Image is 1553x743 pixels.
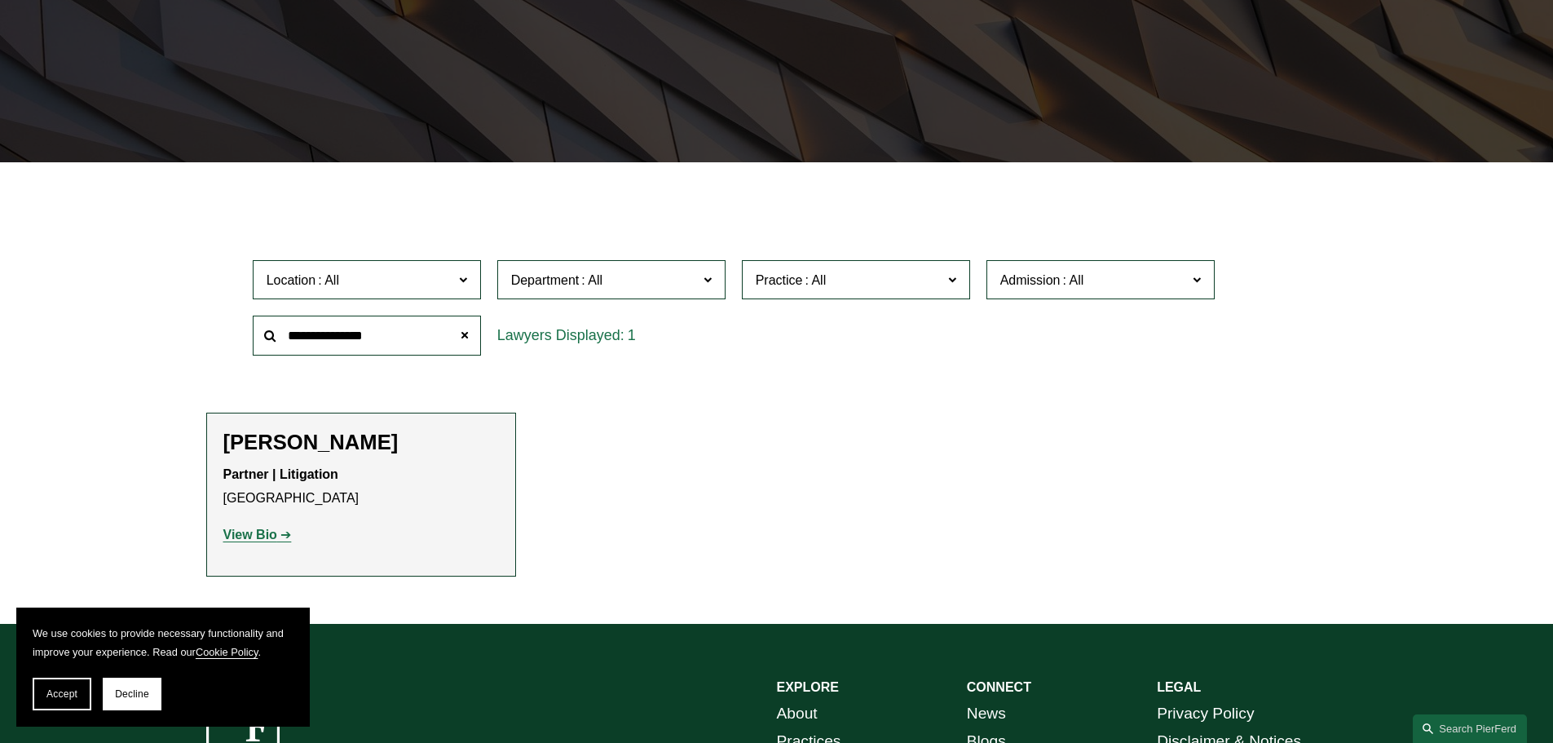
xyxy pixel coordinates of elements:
[223,528,292,542] a: View Bio
[223,430,499,455] h2: [PERSON_NAME]
[777,680,839,694] strong: EXPLORE
[16,608,310,727] section: Cookie banner
[223,528,277,542] strong: View Bio
[223,467,338,481] strong: Partner | Litigation
[628,327,636,343] span: 1
[756,273,803,287] span: Practice
[196,646,258,658] a: Cookie Policy
[267,273,316,287] span: Location
[967,700,1006,728] a: News
[1413,714,1527,743] a: Search this site
[46,688,77,700] span: Accept
[967,680,1031,694] strong: CONNECT
[33,624,293,661] p: We use cookies to provide necessary functionality and improve your experience. Read our .
[33,678,91,710] button: Accept
[1157,680,1201,694] strong: LEGAL
[777,700,818,728] a: About
[223,463,499,511] p: [GEOGRAPHIC_DATA]
[103,678,161,710] button: Decline
[115,688,149,700] span: Decline
[1000,273,1061,287] span: Admission
[1157,700,1254,728] a: Privacy Policy
[511,273,580,287] span: Department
